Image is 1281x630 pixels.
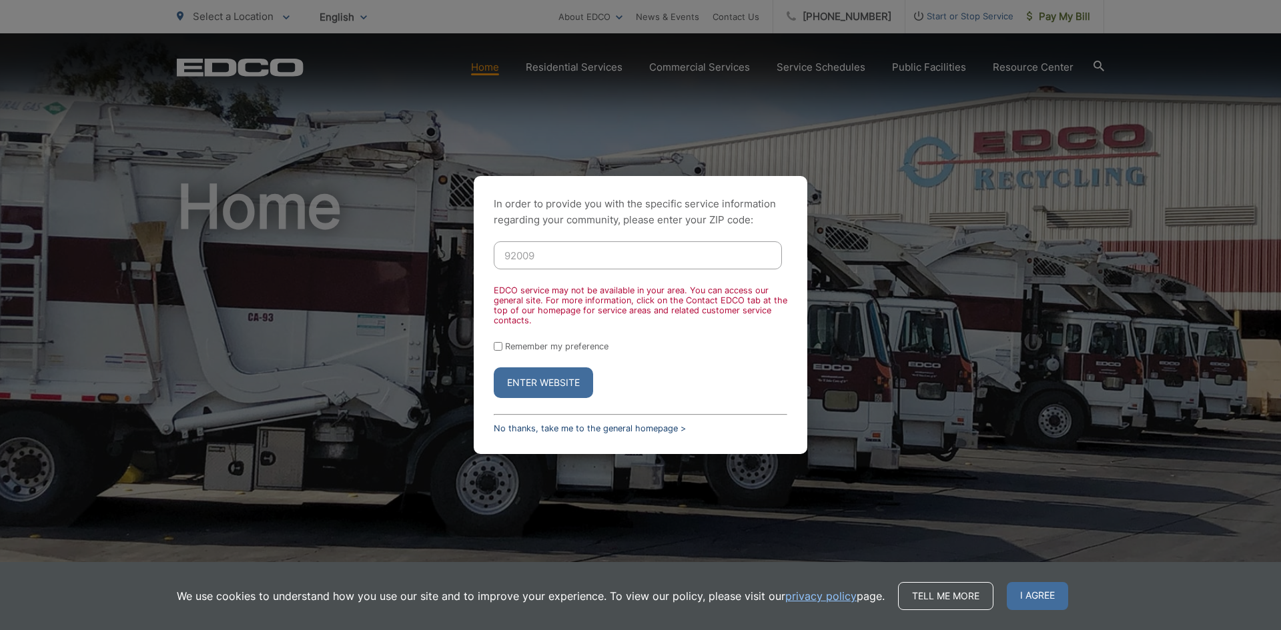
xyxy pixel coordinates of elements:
p: We use cookies to understand how you use our site and to improve your experience. To view our pol... [177,588,885,604]
input: Enter ZIP Code [494,241,782,269]
div: EDCO service may not be available in your area. You can access our general site. For more informa... [494,285,787,325]
label: Remember my preference [505,341,608,351]
p: In order to provide you with the specific service information regarding your community, please en... [494,196,787,228]
span: I agree [1007,582,1068,610]
a: No thanks, take me to the general homepage > [494,423,686,433]
a: privacy policy [785,588,857,604]
a: Tell me more [898,582,993,610]
button: Enter Website [494,367,593,398]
